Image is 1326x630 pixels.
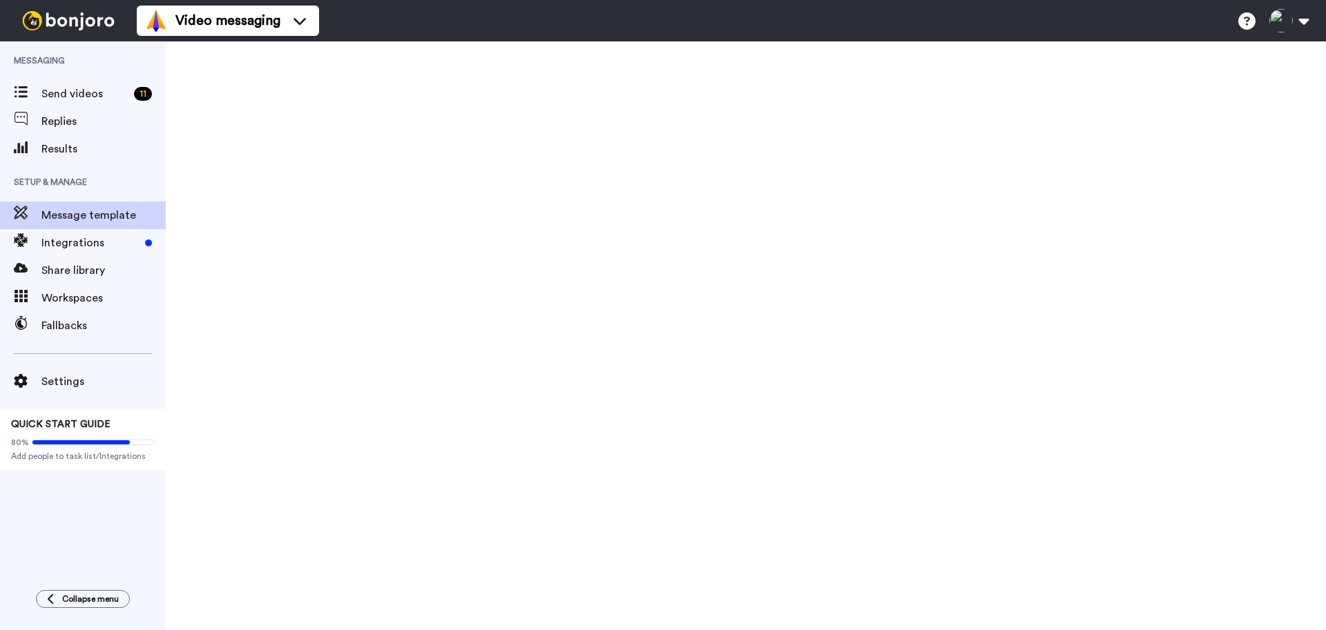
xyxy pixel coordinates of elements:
span: Video messaging [175,11,280,30]
span: Settings [41,373,166,390]
span: QUICK START GUIDE [11,420,110,429]
button: Collapse menu [36,590,130,608]
img: vm-color.svg [145,10,167,32]
span: Fallbacks [41,317,166,334]
span: Add people to task list/Integrations [11,451,155,462]
span: Results [41,141,166,157]
img: bj-logo-header-white.svg [17,11,120,30]
span: Send videos [41,86,128,102]
span: Message template [41,207,166,224]
span: Replies [41,113,166,130]
span: 80% [11,437,29,448]
span: Workspaces [41,290,166,306]
span: Collapse menu [62,593,119,604]
span: Share library [41,262,166,279]
span: Integrations [41,235,140,251]
div: 11 [134,87,152,101]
